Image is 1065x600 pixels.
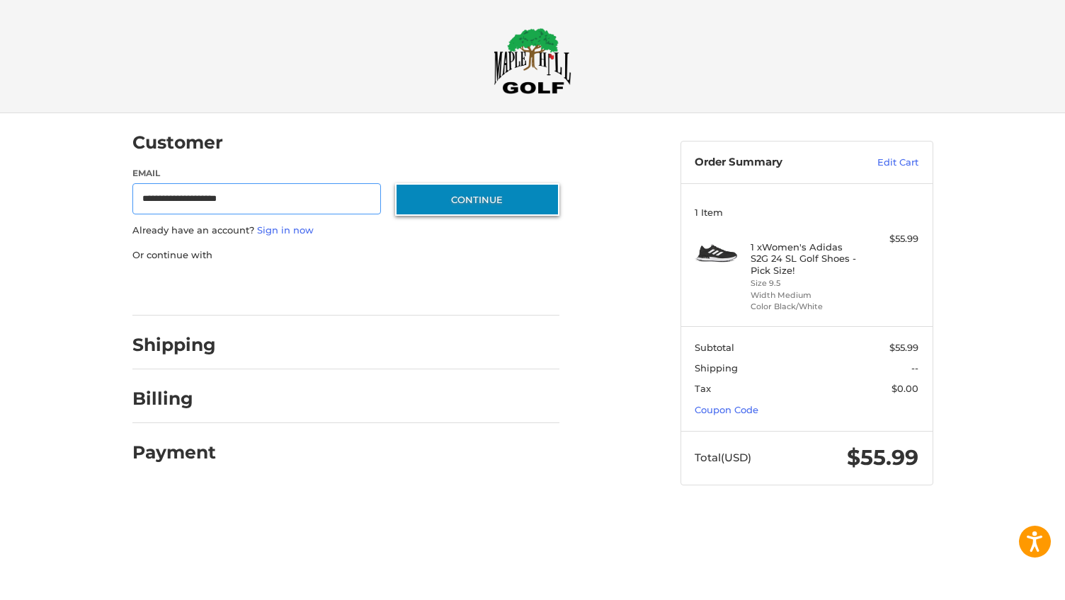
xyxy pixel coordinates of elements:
button: Continue [395,183,559,216]
p: Or continue with [132,248,559,262]
a: Coupon Code [695,404,758,415]
span: Shipping [695,362,738,374]
span: $55.99 [847,444,918,471]
label: Email [132,167,382,180]
span: $55.99 [889,342,918,353]
h2: Shipping [132,334,216,356]
span: Tax [695,383,711,394]
h3: 1 Item [695,207,918,218]
img: Maple Hill Golf [494,28,571,94]
a: Sign in now [257,224,314,236]
div: $55.99 [862,232,918,246]
li: Size 9.5 [751,277,859,289]
iframe: PayPal-paypal [127,276,234,301]
a: Edit Cart [847,156,918,170]
span: Total (USD) [695,451,751,464]
p: Already have an account? [132,224,559,238]
h2: Customer [132,132,223,154]
h4: 1 x Women's Adidas S2G 24 SL Golf Shoes - Pick Size! [751,241,859,276]
h3: Order Summary [695,156,847,170]
iframe: PayPal-paylater [248,276,354,301]
h2: Payment [132,442,216,463]
iframe: PayPal-venmo [368,276,474,301]
span: -- [911,362,918,374]
h2: Billing [132,388,215,410]
span: $0.00 [892,383,918,394]
li: Color Black/White [751,301,859,313]
span: Subtotal [695,342,734,353]
li: Width Medium [751,289,859,301]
